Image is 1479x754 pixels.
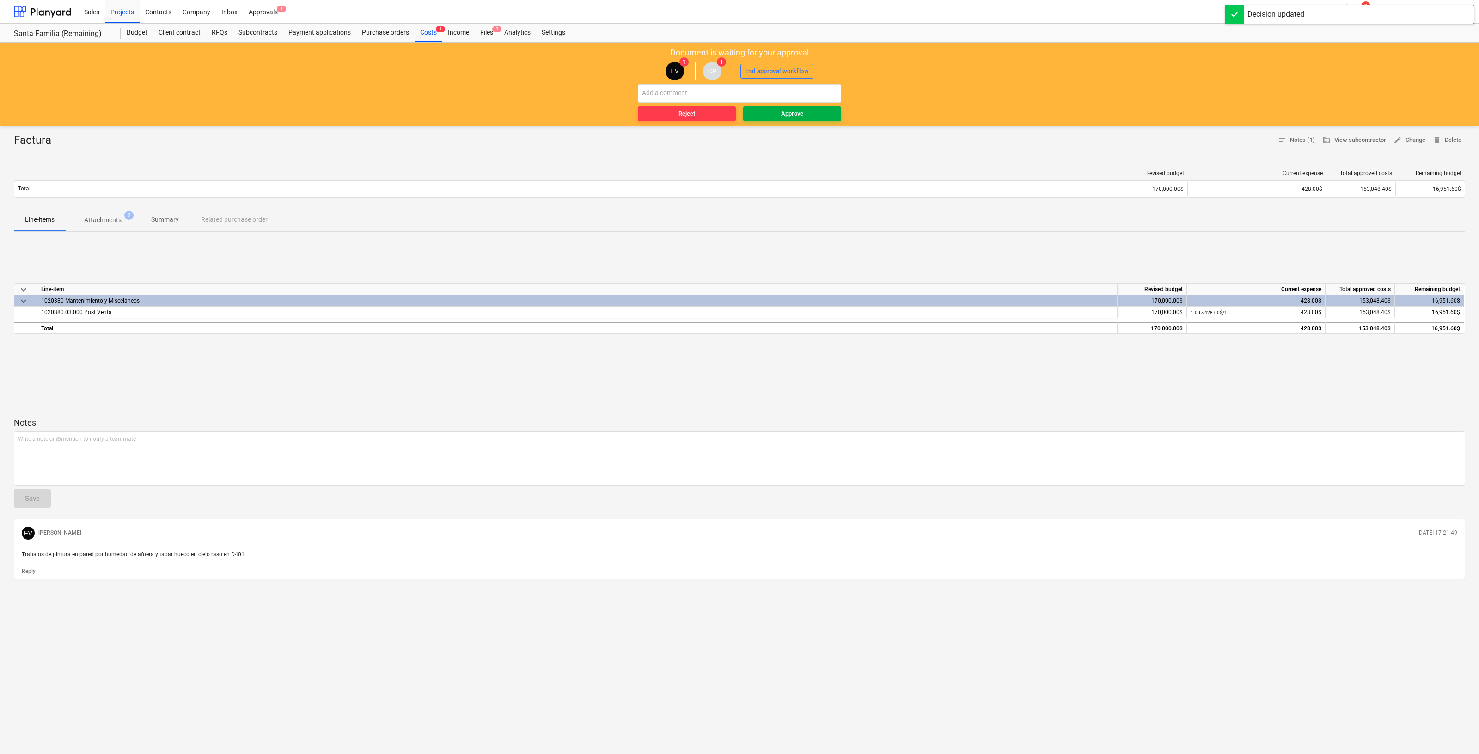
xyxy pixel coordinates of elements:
span: keyboard_arrow_down [18,284,29,295]
span: Notes (1) [1278,135,1315,146]
div: Remaining budget [1395,284,1464,295]
span: 1 [679,57,689,67]
div: Approve [781,109,803,119]
span: business [1322,136,1331,144]
span: 1 [717,57,726,67]
span: Delete [1433,135,1461,146]
a: Client contract [153,24,206,42]
div: 428.00$ [1191,295,1321,307]
p: Total [18,185,31,193]
a: Files2 [475,24,499,42]
div: Factura [14,133,59,148]
div: 428.00$ [1192,186,1322,192]
div: 170,000.00$ [1118,307,1187,318]
button: Reject [638,106,736,121]
p: Line-items [25,215,55,225]
button: Reply [22,567,36,575]
a: Settings [536,24,571,42]
p: Document is waiting for your approval [670,47,809,58]
span: 16,951.60$ [1432,309,1460,316]
span: 1020380.03.000 Post Venta [41,309,112,316]
span: 16,951.60$ [1433,186,1461,192]
div: 153,048.40$ [1326,322,1395,334]
div: Santa Familia (Remaining) [14,29,110,39]
span: FV [671,67,679,74]
p: Notes [14,417,1465,428]
a: Payment applications [283,24,356,42]
span: edit [1393,136,1402,144]
div: 1020380 Mantenimiento y Misceláneos [41,295,1113,306]
div: Decision updated [1247,9,1304,20]
div: Current expense [1192,170,1323,176]
input: Add a comment [638,84,841,103]
a: Analytics [499,24,536,42]
div: 16,951.60$ [1395,322,1464,334]
div: Claudia Perez [703,62,721,80]
a: RFQs [206,24,233,42]
p: [DATE] 17:21:49 [1418,529,1457,537]
div: Revised budget [1118,284,1187,295]
div: Remaining budget [1400,170,1461,176]
span: notes [1278,136,1286,144]
div: 428.00$ [1191,323,1321,334]
div: Total approved costs [1330,170,1392,176]
a: Budget [121,24,153,42]
div: 153,048.40$ [1326,182,1395,196]
div: 16,951.60$ [1395,295,1464,307]
span: View subcontractor [1322,135,1386,146]
div: 153,048.40$ [1326,295,1395,307]
button: Delete [1429,133,1465,147]
a: Purchase orders [356,24,415,42]
iframe: Chat Widget [1433,710,1479,754]
span: Trabajos de pintura en pared por humedad de afuera y tapar hueco en cielo raso en D401 [22,551,244,558]
span: keyboard_arrow_down [18,296,29,307]
button: End approval workflow [740,64,813,79]
button: Change [1390,133,1429,147]
span: FV [24,529,32,537]
div: Widget de chat [1433,710,1479,754]
p: Attachments [84,215,122,225]
span: 153,048.40$ [1359,309,1391,316]
a: Subcontracts [233,24,283,42]
small: 1.00 × 428.00$ / 1 [1191,310,1227,315]
button: View subcontractor [1319,133,1390,147]
a: Income [442,24,475,42]
span: delete [1433,136,1441,144]
div: Fernando Vanegas [22,527,35,540]
div: Reject [678,109,695,119]
a: Costs1 [415,24,442,42]
div: Total approved costs [1326,284,1395,295]
span: 1 [436,26,445,32]
button: Notes (1) [1274,133,1319,147]
div: End approval workflow [745,66,809,77]
button: Approve [743,106,841,121]
div: Files [475,24,499,42]
span: 1 [277,6,286,12]
p: [PERSON_NAME] [38,529,81,537]
span: 2 [492,26,501,32]
span: CP [708,67,717,74]
div: 428.00$ [1191,307,1321,318]
span: 2 [124,211,134,220]
div: 170,000.00$ [1118,295,1187,307]
div: Revised budget [1122,170,1184,176]
div: Costs [415,24,442,42]
div: 170,000.00$ [1118,322,1187,334]
div: Line-item [37,284,1118,295]
div: Fernando Vanegas [666,62,684,80]
div: 170,000.00$ [1118,182,1187,196]
p: Summary [151,215,179,225]
span: Change [1393,135,1425,146]
div: Total [37,322,1118,334]
div: Current expense [1187,284,1326,295]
